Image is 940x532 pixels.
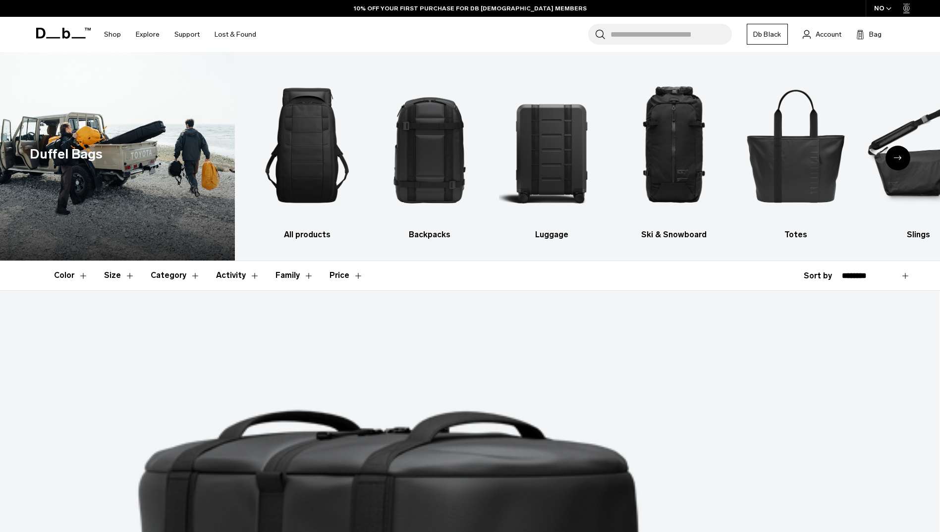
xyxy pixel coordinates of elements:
a: Db Black [747,24,788,45]
img: Db [499,67,604,224]
a: Db All products [255,67,360,241]
span: Bag [869,29,882,40]
a: Support [174,17,200,52]
button: Toggle Filter [151,261,200,290]
a: 10% OFF YOUR FIRST PURCHASE FOR DB [DEMOGRAPHIC_DATA] MEMBERS [354,4,587,13]
span: Account [816,29,841,40]
a: Account [803,28,841,40]
h1: Duffel Bags [30,144,103,164]
li: 3 / 10 [499,67,604,241]
img: Db [255,67,360,224]
nav: Main Navigation [97,17,264,52]
h3: Ski & Snowboard [621,229,726,241]
a: Lost & Found [215,17,256,52]
a: Db Ski & Snowboard [621,67,726,241]
img: Db [377,67,482,224]
button: Toggle Price [330,261,363,290]
h3: All products [255,229,360,241]
h3: Backpacks [377,229,482,241]
div: Next slide [885,146,910,170]
a: Db Luggage [499,67,604,241]
h3: Totes [744,229,849,241]
li: 2 / 10 [377,67,482,241]
button: Toggle Filter [276,261,314,290]
button: Toggle Filter [104,261,135,290]
button: Bag [856,28,882,40]
button: Toggle Filter [216,261,260,290]
a: Db Totes [744,67,849,241]
a: Db Backpacks [377,67,482,241]
button: Toggle Filter [54,261,88,290]
h3: Luggage [499,229,604,241]
a: Shop [104,17,121,52]
li: 5 / 10 [744,67,849,241]
img: Db [621,67,726,224]
img: Db [744,67,849,224]
li: 4 / 10 [621,67,726,241]
a: Explore [136,17,160,52]
li: 1 / 10 [255,67,360,241]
